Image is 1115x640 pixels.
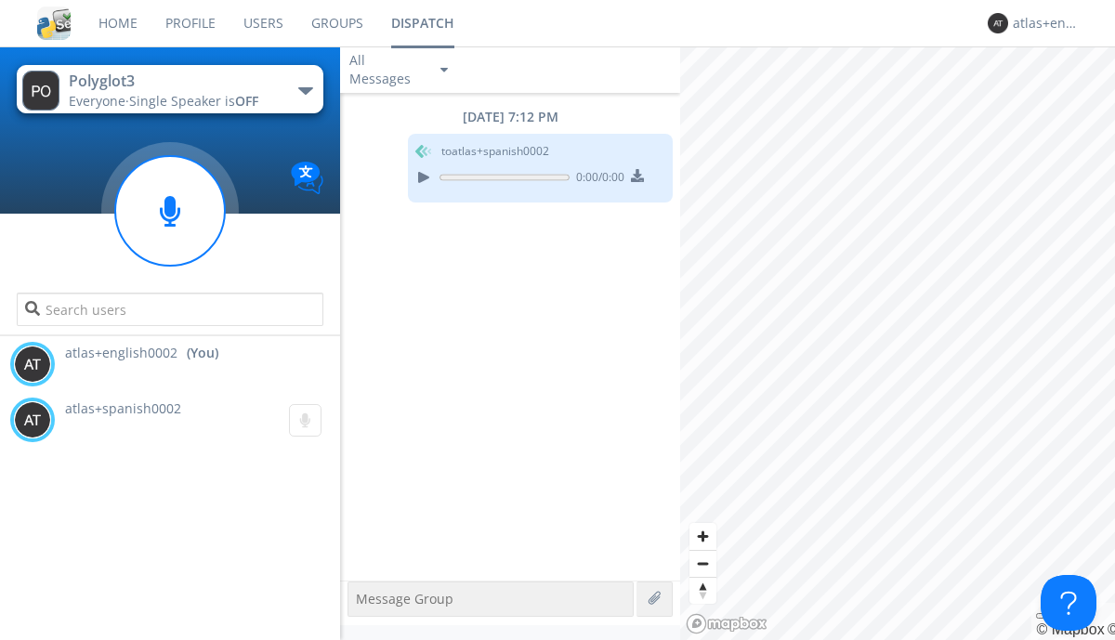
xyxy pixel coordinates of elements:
[689,551,716,577] span: Zoom out
[1036,613,1051,619] button: Toggle attribution
[1036,621,1104,637] a: Mapbox
[69,71,278,92] div: Polyglot3
[22,71,59,111] img: 373638.png
[65,399,181,417] span: atlas+spanish0002
[349,51,424,88] div: All Messages
[689,578,716,604] span: Reset bearing to north
[129,92,258,110] span: Single Speaker is
[988,13,1008,33] img: 373638.png
[14,346,51,383] img: 373638.png
[340,108,680,126] div: [DATE] 7:12 PM
[686,613,767,634] a: Mapbox logo
[65,344,177,362] span: atlas+english0002
[570,169,624,189] span: 0:00 / 0:00
[17,293,322,326] input: Search users
[69,92,278,111] div: Everyone ·
[441,143,549,160] span: to atlas+spanish0002
[37,7,71,40] img: cddb5a64eb264b2086981ab96f4c1ba7
[689,577,716,604] button: Reset bearing to north
[17,65,322,113] button: Polyglot3Everyone·Single Speaker isOFF
[1041,575,1096,631] iframe: Toggle Customer Support
[1013,14,1082,33] div: atlas+english0002
[187,344,218,362] div: (You)
[689,550,716,577] button: Zoom out
[235,92,258,110] span: OFF
[291,162,323,194] img: Translation enabled
[631,169,644,182] img: download media button
[14,401,51,438] img: 373638.png
[440,68,448,72] img: caret-down-sm.svg
[689,523,716,550] button: Zoom in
